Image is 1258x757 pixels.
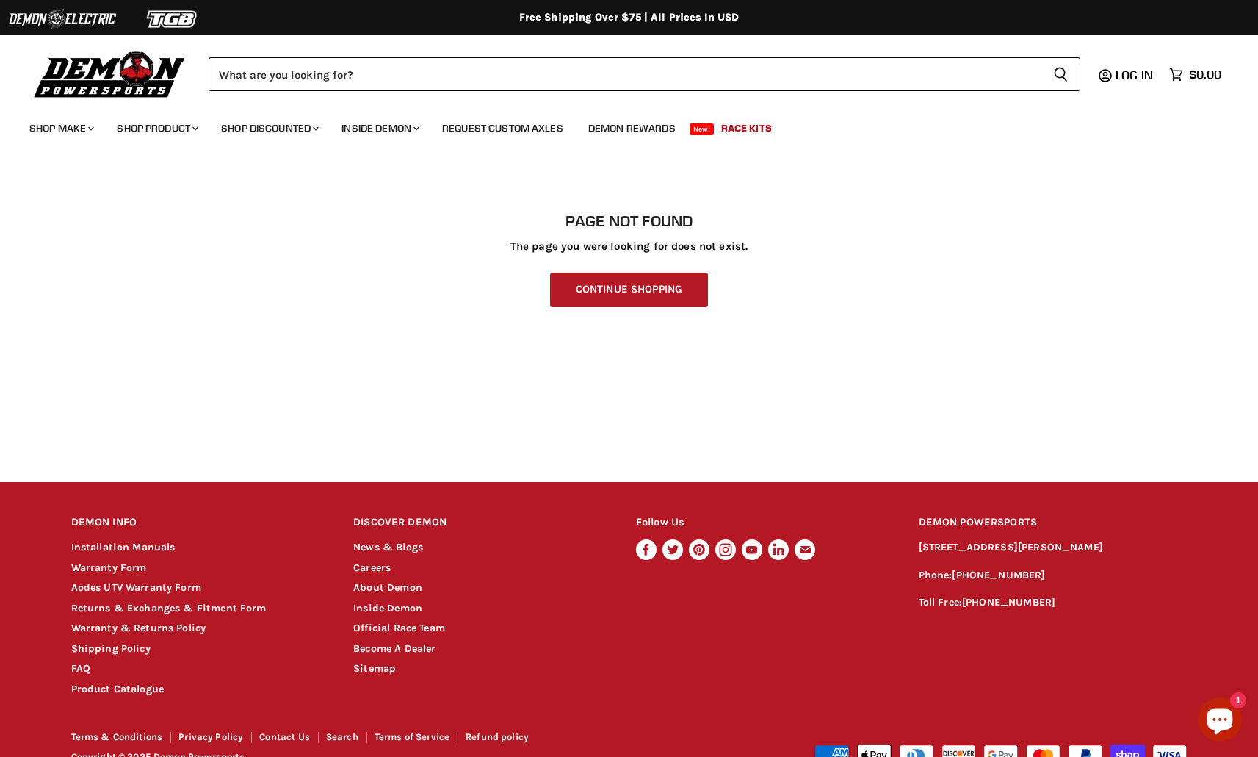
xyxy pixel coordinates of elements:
[118,5,228,33] img: TGB Logo 2
[919,539,1187,556] p: [STREET_ADDRESS][PERSON_NAME]
[1041,57,1080,91] button: Search
[353,541,423,553] a: News & Blogs
[690,123,715,135] span: New!
[919,506,1187,540] h2: DEMON POWERSPORTS
[375,731,449,742] a: Terms of Service
[353,506,608,540] h2: DISCOVER DEMON
[71,541,176,553] a: Installation Manuals
[1193,697,1246,745] inbox-online-store-chat: Shopify online store chat
[353,642,435,655] a: Become A Dealer
[919,567,1187,584] p: Phone:
[71,506,326,540] h2: DEMON INFO
[962,596,1055,609] a: [PHONE_NUMBER]
[330,113,428,143] a: Inside Demon
[178,731,243,742] a: Privacy Policy
[1162,64,1229,85] a: $0.00
[71,642,151,655] a: Shipping Policy
[466,731,529,742] a: Refund policy
[353,581,422,594] a: About Demon
[353,562,391,574] a: Careers
[1189,68,1221,82] span: $0.00
[259,731,310,742] a: Contact Us
[353,662,396,675] a: Sitemap
[353,602,422,614] a: Inside Demon
[71,731,163,742] a: Terms & Conditions
[71,662,90,675] a: FAQ
[952,569,1045,581] a: [PHONE_NUMBER]
[106,113,207,143] a: Shop Product
[209,57,1041,91] input: Search
[210,113,328,143] a: Shop Discounted
[18,107,1218,143] ul: Main menu
[577,113,687,143] a: Demon Rewards
[71,581,201,594] a: Aodes UTV Warranty Form
[326,731,358,742] a: Search
[71,562,147,574] a: Warranty Form
[7,5,118,33] img: Demon Electric Logo 2
[71,732,631,747] nav: Footer
[1109,68,1162,82] a: Log in
[919,595,1187,611] p: Toll Free:
[1116,68,1153,82] span: Log in
[353,622,445,634] a: Official Race Team
[636,506,891,540] h2: Follow Us
[71,240,1187,253] p: The page you were looking for does not exist.
[29,48,190,100] img: Demon Powersports
[71,622,206,634] a: Warranty & Returns Policy
[431,113,574,143] a: Request Custom Axles
[71,602,267,614] a: Returns & Exchanges & Fitment Form
[209,57,1080,91] form: Product
[71,212,1187,230] h1: Page not found
[710,113,783,143] a: Race Kits
[18,113,103,143] a: Shop Make
[550,273,708,307] a: Continue Shopping
[71,683,165,695] a: Product Catalogue
[42,11,1217,24] div: Free Shipping Over $75 | All Prices In USD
